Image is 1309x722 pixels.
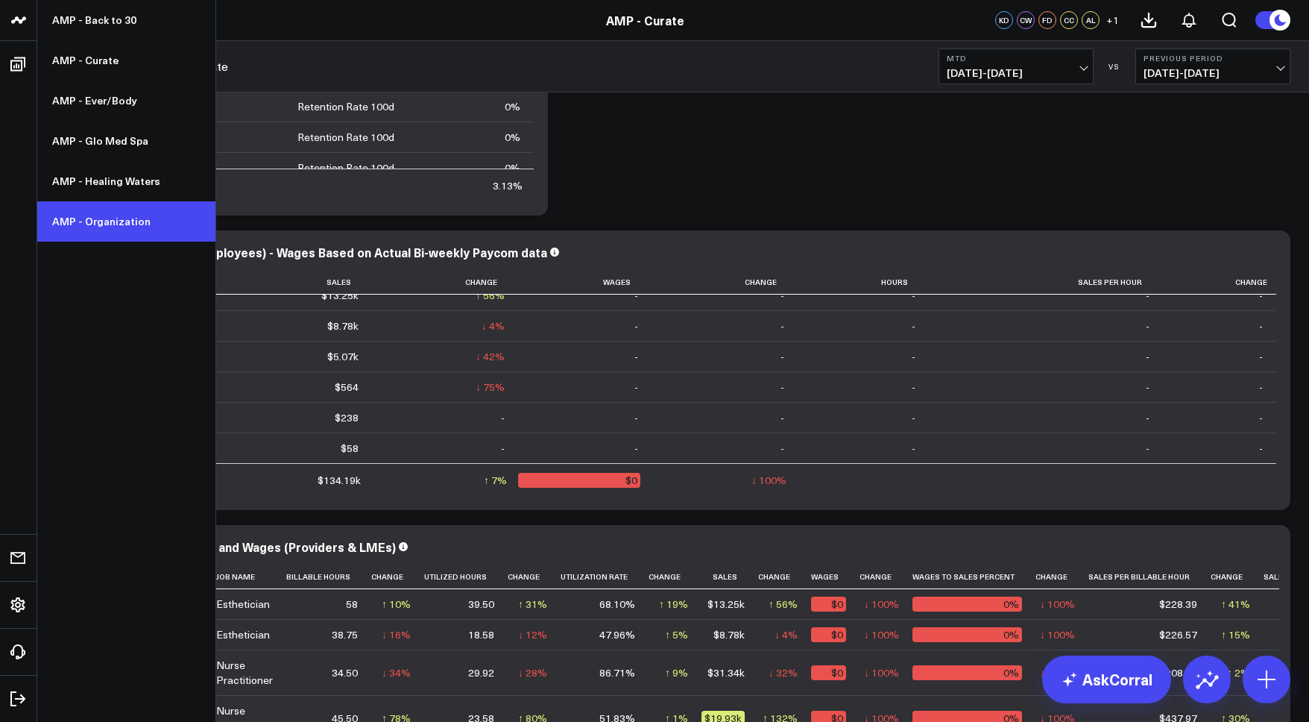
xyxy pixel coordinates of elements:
[912,380,915,395] div: -
[518,270,652,295] th: Wages
[665,665,688,680] div: ↑ 9%
[864,665,899,680] div: ↓ 100%
[321,288,359,303] div: $13.25k
[501,441,505,456] div: -
[216,658,273,688] div: Nurse Practitioner
[505,99,520,114] div: 0%
[811,565,859,589] th: Wages
[811,597,846,612] div: $0
[1146,288,1149,303] div: -
[713,627,745,642] div: $8.78k
[332,665,358,680] div: 34.50
[701,565,758,589] th: Sales
[346,597,358,612] div: 58
[501,410,505,425] div: -
[606,12,684,28] a: AMP - Curate
[769,597,798,612] div: ↑ 56%
[634,441,638,456] div: -
[327,318,359,333] div: $8.78k
[297,130,394,145] div: Retention Rate 100d
[1211,565,1264,589] th: Change
[216,597,270,612] div: Esthetician
[372,270,518,295] th: Change
[37,201,215,242] a: AMP - Organization
[1163,270,1276,295] th: Change
[599,665,635,680] div: 86.71%
[1035,565,1088,589] th: Change
[780,288,784,303] div: -
[780,318,784,333] div: -
[769,665,798,680] div: ↓ 32%
[599,597,635,612] div: 68.10%
[912,318,915,333] div: -
[859,565,912,589] th: Change
[634,349,638,364] div: -
[37,81,215,121] a: AMP - Ever/Body
[1040,597,1075,612] div: ↓ 100%
[1135,48,1290,84] button: Previous Period[DATE]-[DATE]
[1259,410,1263,425] div: -
[912,597,1022,612] div: 0%
[707,597,745,612] div: $13.25k
[67,539,396,555] div: Provider Utilization, Sales and Wages (Providers & LMEs)
[707,665,745,680] div: $31.34k
[780,349,784,364] div: -
[912,565,1035,589] th: Wages To Sales Percent
[912,665,1022,680] div: 0%
[912,441,915,456] div: -
[382,597,411,612] div: ↑ 10%
[995,11,1013,29] div: KD
[634,380,638,395] div: -
[1146,349,1149,364] div: -
[912,410,915,425] div: -
[1146,318,1149,333] div: -
[780,441,784,456] div: -
[1017,11,1035,29] div: CW
[468,627,494,642] div: 18.58
[1146,441,1149,456] div: -
[1259,380,1263,395] div: -
[652,270,798,295] th: Change
[1221,627,1250,642] div: ↑ 15%
[476,288,505,303] div: ↑ 56%
[1060,11,1078,29] div: CC
[634,318,638,333] div: -
[1259,318,1263,333] div: -
[780,410,784,425] div: -
[37,161,215,201] a: AMP - Healing Waters
[297,160,394,175] div: Retention Rate 100d
[335,380,359,395] div: $564
[37,121,215,161] a: AMP - Glo Med Spa
[811,665,846,680] div: $0
[634,288,638,303] div: -
[335,410,359,425] div: $238
[1103,11,1121,29] button: +1
[1040,627,1075,642] div: ↓ 100%
[505,130,520,145] div: 0%
[1042,656,1171,703] a: AskCorral
[216,627,270,642] div: Esthetician
[286,565,371,589] th: Billable Hours
[1146,380,1149,395] div: -
[37,40,215,81] a: AMP - Curate
[1146,410,1149,425] div: -
[1082,11,1100,29] div: AL
[297,99,394,114] div: Retention Rate 100d
[864,627,899,642] div: ↓ 100%
[327,349,359,364] div: $5.07k
[1259,441,1263,456] div: -
[371,565,424,589] th: Change
[1088,565,1211,589] th: Sales Per Billable Hour
[939,48,1094,84] button: MTD[DATE]-[DATE]
[912,288,915,303] div: -
[216,270,372,295] th: Sales
[332,627,358,642] div: 38.75
[634,410,638,425] div: -
[67,244,547,260] div: Provider Summary (All Employees) - Wages Based on Actual Bi-weekly Paycom data
[505,160,520,175] div: 0%
[1259,288,1263,303] div: -
[1221,597,1250,612] div: ↑ 41%
[1144,54,1282,63] b: Previous Period
[341,441,359,456] div: $58
[775,627,798,642] div: ↓ 4%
